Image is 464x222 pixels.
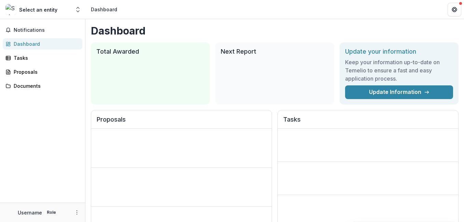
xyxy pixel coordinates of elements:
button: Notifications [3,25,82,36]
h2: Proposals [97,116,266,129]
p: Username [18,209,42,216]
h2: Tasks [283,116,453,129]
p: Role [45,209,58,216]
div: Dashboard [14,40,77,47]
button: Get Help [448,3,461,16]
div: Documents [14,82,77,89]
div: Dashboard [91,6,117,13]
a: Dashboard [3,38,82,50]
div: Tasks [14,54,77,61]
a: Update Information [345,85,453,99]
h2: Update your information [345,48,453,55]
div: Proposals [14,68,77,75]
img: Select an entity [5,4,16,15]
button: More [73,208,81,217]
h3: Keep your information up-to-date on Temelio to ensure a fast and easy application process. [345,58,453,83]
a: Proposals [3,66,82,78]
a: Tasks [3,52,82,64]
span: Notifications [14,27,80,33]
h2: Total Awarded [96,48,204,55]
nav: breadcrumb [88,4,120,14]
div: Select an entity [19,6,57,13]
h1: Dashboard [91,25,459,37]
a: Documents [3,80,82,92]
button: Open entity switcher [73,3,83,16]
h2: Next Report [221,48,329,55]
